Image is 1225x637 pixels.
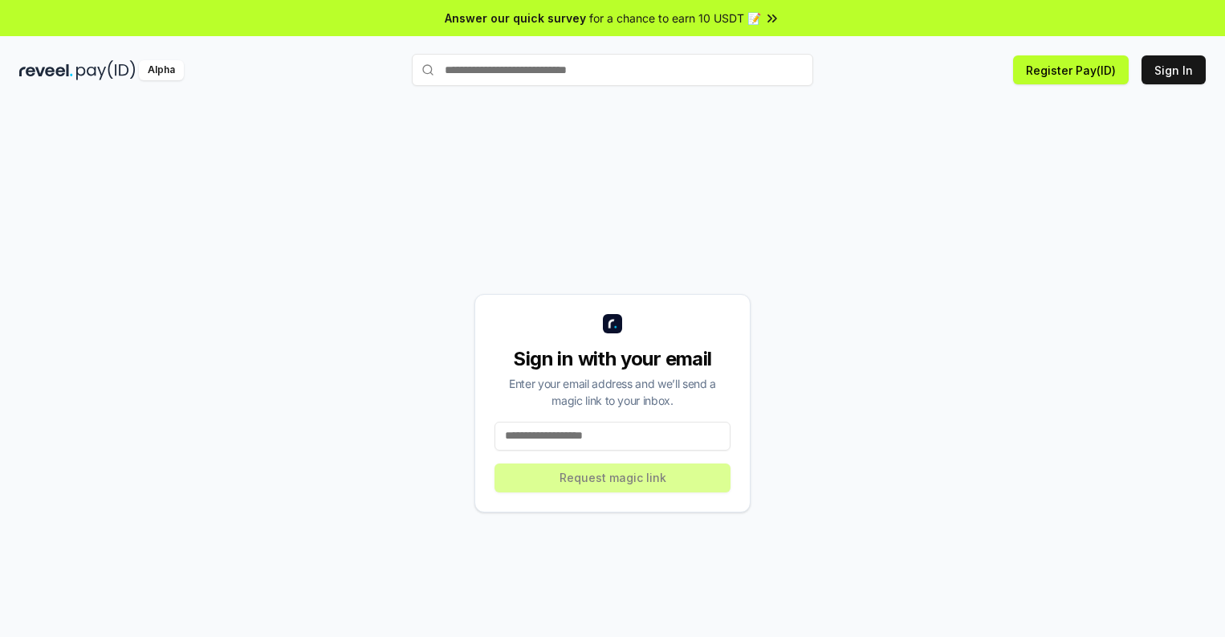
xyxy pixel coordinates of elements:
div: Alpha [139,60,184,80]
button: Register Pay(ID) [1013,55,1129,84]
div: Sign in with your email [494,346,731,372]
img: logo_small [603,314,622,333]
span: Answer our quick survey [445,10,586,27]
button: Sign In [1142,55,1206,84]
img: reveel_dark [19,60,73,80]
img: pay_id [76,60,136,80]
span: for a chance to earn 10 USDT 📝 [589,10,761,27]
div: Enter your email address and we’ll send a magic link to your inbox. [494,375,731,409]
